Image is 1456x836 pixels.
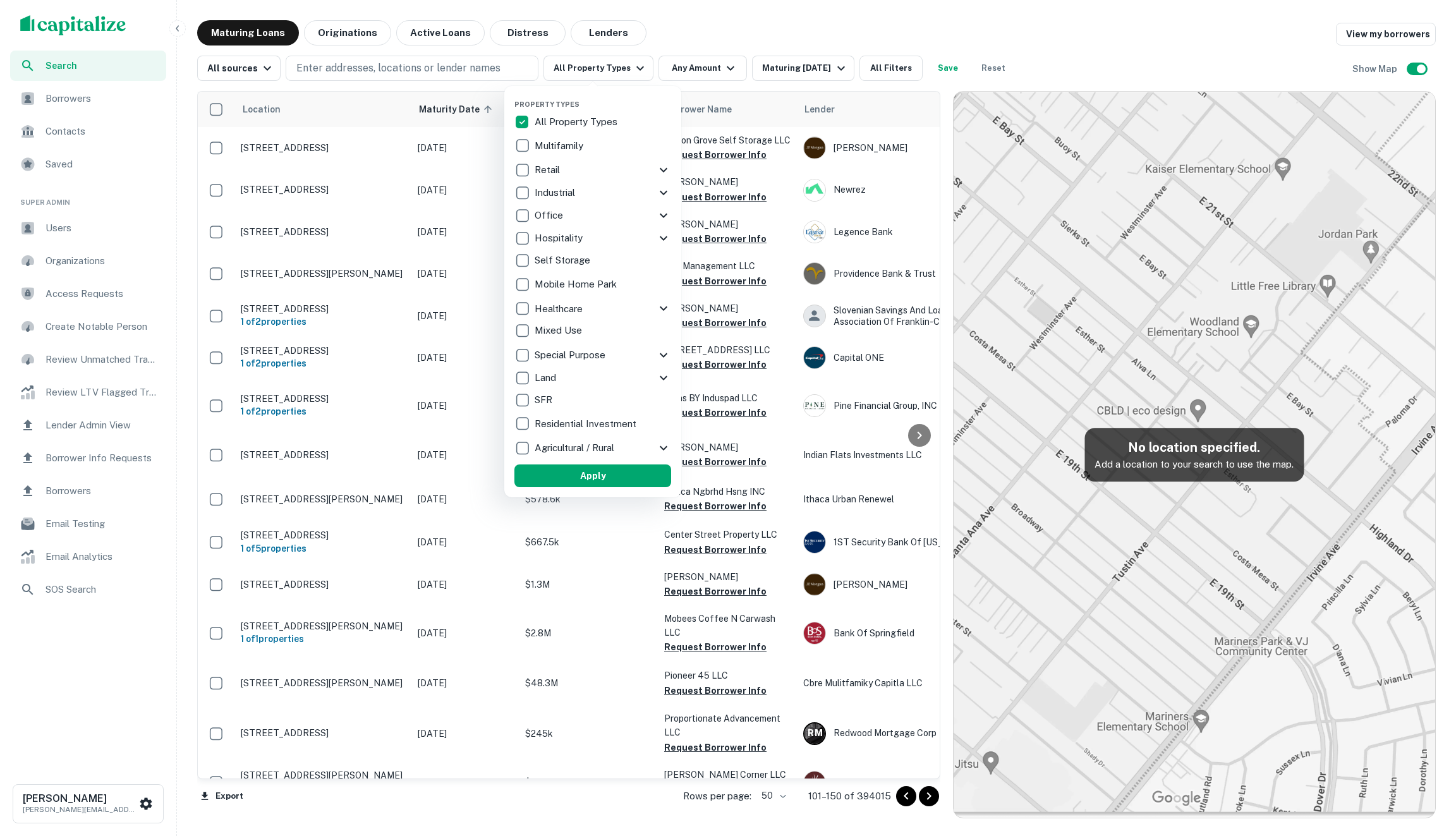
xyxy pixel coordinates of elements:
div: Retail [514,159,671,181]
div: Special Purpose [514,344,671,367]
p: Hospitality [535,231,585,246]
p: Retail [535,162,562,178]
p: Multifamily [535,138,586,154]
div: Agricultural / Rural [514,437,671,459]
div: Office [514,204,671,227]
p: Self Storage [535,253,593,268]
p: All Property Types [535,114,620,130]
p: Office [535,208,566,223]
div: Industrial [514,181,671,204]
p: Industrial [535,185,578,200]
p: Special Purpose [535,348,608,363]
div: Land [514,367,671,389]
iframe: Chat Widget [1393,694,1456,755]
p: Mobile Home Park [535,277,619,292]
p: Healthcare [535,301,585,317]
div: Healthcare [514,297,671,320]
div: Hospitality [514,227,671,250]
p: Residential Investment [535,416,639,432]
span: Property Types [514,100,579,108]
p: Land [535,370,559,385]
p: Agricultural / Rural [535,440,617,456]
p: SFR [535,392,555,408]
button: Apply [514,464,671,487]
p: Mixed Use [535,323,585,338]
